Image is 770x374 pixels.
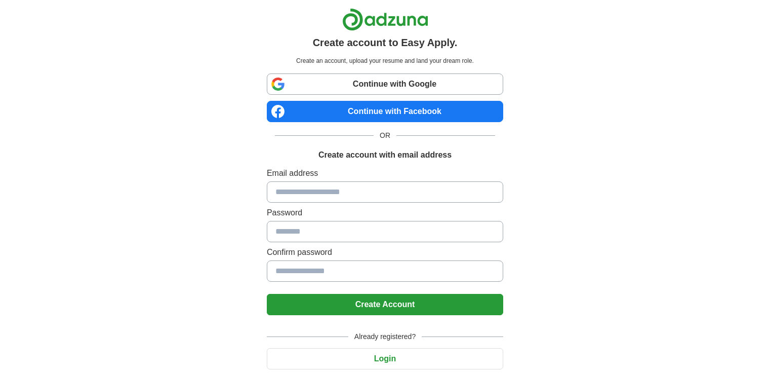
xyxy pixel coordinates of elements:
[267,167,503,179] label: Email address
[267,354,503,363] a: Login
[269,56,501,65] p: Create an account, upload your resume and land your dream role.
[374,130,396,141] span: OR
[267,101,503,122] a: Continue with Facebook
[313,35,458,50] h1: Create account to Easy Apply.
[267,246,503,258] label: Confirm password
[267,73,503,95] a: Continue with Google
[318,149,452,161] h1: Create account with email address
[267,207,503,219] label: Password
[267,348,503,369] button: Login
[348,331,422,342] span: Already registered?
[342,8,428,31] img: Adzuna logo
[267,294,503,315] button: Create Account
